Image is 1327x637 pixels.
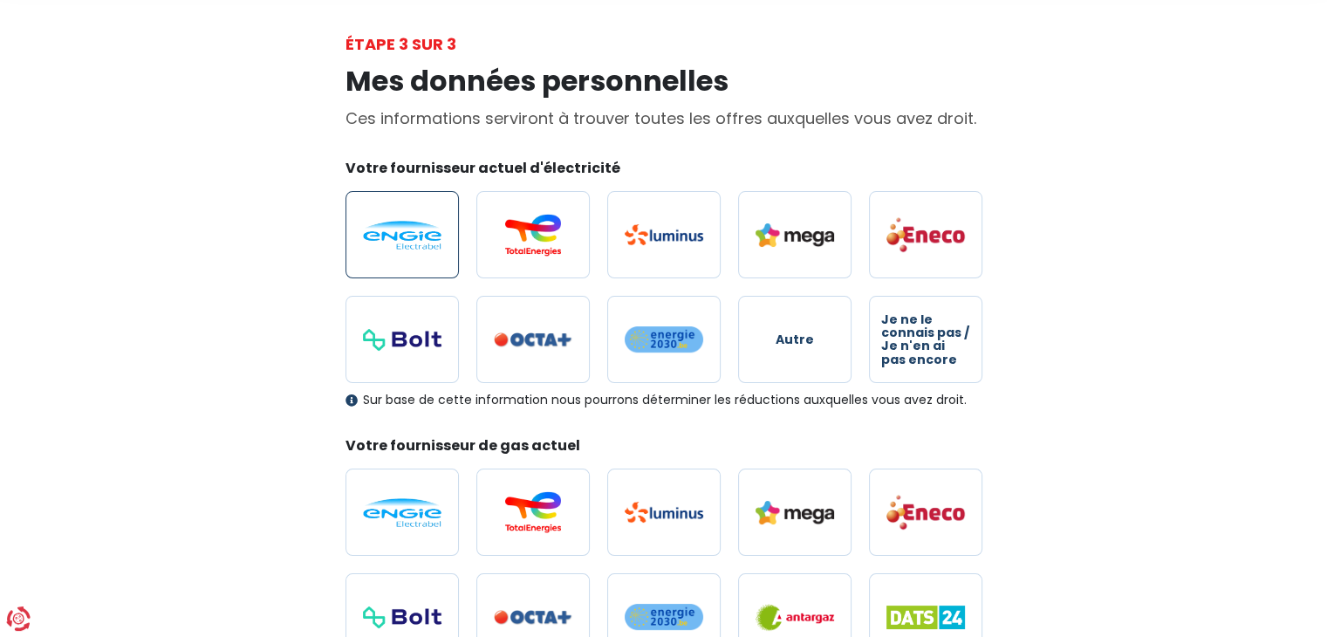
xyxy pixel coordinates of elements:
[494,610,572,625] img: Octa+
[494,214,572,256] img: Total Energies / Lampiris
[886,606,965,629] img: Dats 24
[625,603,703,631] img: Energie2030
[756,501,834,524] img: Mega
[886,216,965,253] img: Eneco
[345,32,982,56] div: Étape 3 sur 3
[345,65,982,98] h1: Mes données personnelles
[363,498,441,527] img: Engie / Electrabel
[756,604,834,631] img: Antargaz
[886,494,965,531] img: Eneco
[756,223,834,247] img: Mega
[881,313,970,367] span: Je ne le connais pas / Je n'en ai pas encore
[625,502,703,523] img: Luminus
[345,106,982,130] p: Ces informations serviront à trouver toutes les offres auxquelles vous avez droit.
[345,393,982,408] div: Sur base de cette information nous pourrons déterminer les réductions auxquelles vous avez droit.
[494,332,572,347] img: Octa+
[494,491,572,533] img: Total Energies / Lampiris
[345,435,982,462] legend: Votre fournisseur de gas actuel
[625,224,703,245] img: Luminus
[363,329,441,351] img: Bolt
[363,606,441,628] img: Bolt
[776,333,814,346] span: Autre
[625,325,703,353] img: Energie2030
[345,158,982,185] legend: Votre fournisseur actuel d'électricité
[363,221,441,250] img: Engie / Electrabel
